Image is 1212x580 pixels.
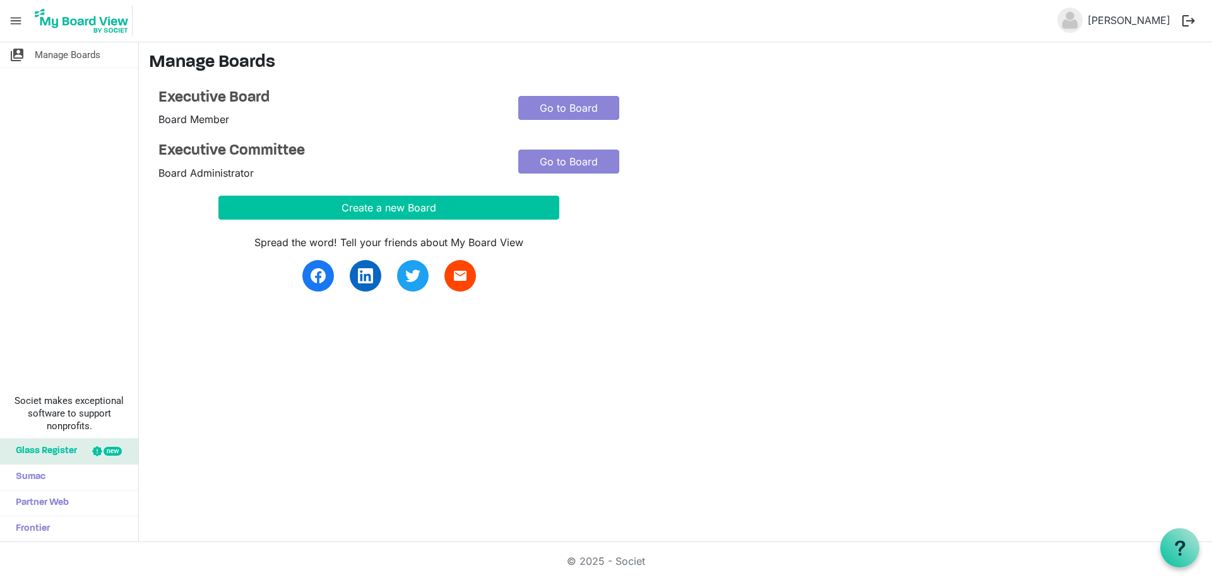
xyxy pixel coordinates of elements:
[31,5,138,37] a: My Board View Logo
[444,260,476,292] a: email
[453,268,468,283] span: email
[1175,8,1202,34] button: logout
[1083,8,1175,33] a: [PERSON_NAME]
[104,447,122,456] div: new
[218,196,559,220] button: Create a new Board
[6,394,133,432] span: Societ makes exceptional software to support nonprofits.
[311,268,326,283] img: facebook.svg
[9,439,77,464] span: Glass Register
[31,5,133,37] img: My Board View Logo
[35,42,100,68] span: Manage Boards
[518,96,619,120] a: Go to Board
[4,9,28,33] span: menu
[9,465,45,490] span: Sumac
[158,142,499,160] a: Executive Committee
[158,89,499,107] a: Executive Board
[518,150,619,174] a: Go to Board
[358,268,373,283] img: linkedin.svg
[9,490,69,516] span: Partner Web
[158,167,254,179] span: Board Administrator
[567,555,645,567] a: © 2025 - Societ
[218,235,559,250] div: Spread the word! Tell your friends about My Board View
[9,42,25,68] span: switch_account
[9,516,50,542] span: Frontier
[149,52,1202,74] h3: Manage Boards
[1057,8,1083,33] img: no-profile-picture.svg
[158,113,229,126] span: Board Member
[405,268,420,283] img: twitter.svg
